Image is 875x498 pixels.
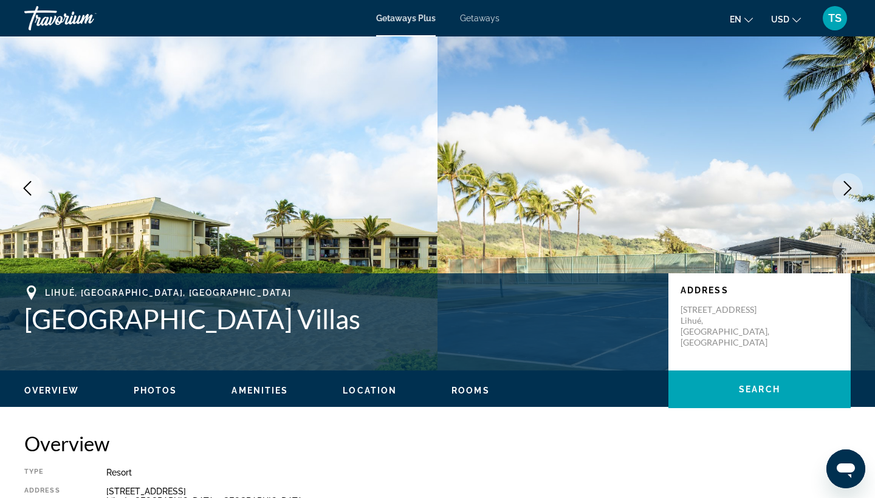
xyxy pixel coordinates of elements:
button: Amenities [232,385,288,396]
h2: Overview [24,431,851,455]
span: USD [771,15,789,24]
span: Search [739,384,780,394]
span: TS [828,12,842,24]
span: Rooms [451,386,490,395]
span: Overview [24,386,79,395]
button: Change currency [771,10,801,28]
p: Address [681,285,839,295]
span: Location [343,386,397,395]
button: Change language [730,10,753,28]
p: [STREET_ADDRESS] Lihué, [GEOGRAPHIC_DATA], [GEOGRAPHIC_DATA] [681,304,778,348]
button: Overview [24,385,79,396]
h1: [GEOGRAPHIC_DATA] Villas [24,303,656,335]
button: Photos [134,385,177,396]
iframe: Button to launch messaging window [826,449,865,488]
span: Photos [134,386,177,395]
span: Amenities [232,386,288,395]
button: User Menu [819,5,851,31]
a: Getaways [460,13,499,23]
button: Next image [832,173,863,203]
button: Previous image [12,173,43,203]
span: en [730,15,741,24]
a: Travorium [24,2,146,34]
button: Rooms [451,385,490,396]
div: Type [24,468,76,477]
button: Search [668,370,851,408]
span: Lihué, [GEOGRAPHIC_DATA], [GEOGRAPHIC_DATA] [45,288,291,298]
a: Getaways Plus [376,13,436,23]
div: Resort [106,468,851,477]
button: Location [343,385,397,396]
